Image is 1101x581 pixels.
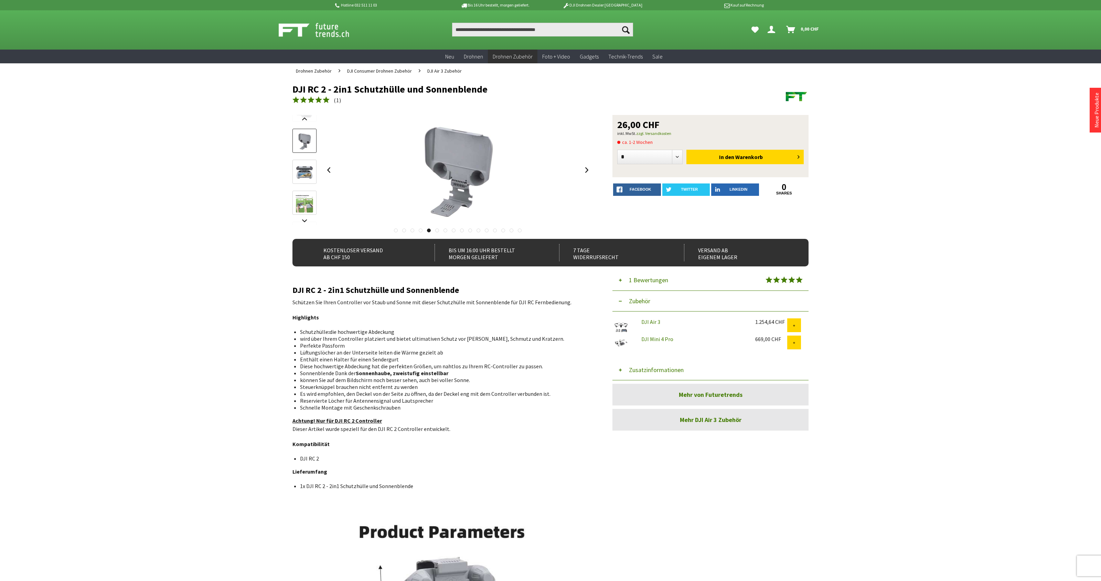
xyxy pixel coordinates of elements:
[617,138,653,146] span: ca. 1-2 Wochen
[300,455,586,462] li: DJI RC 2
[542,53,570,60] span: Foto + Video
[292,468,327,475] strong: Lieferumfang
[603,50,648,64] a: Technik-Trends
[441,1,548,9] p: Bis 16 Uhr bestellt, morgen geliefert.
[630,187,651,191] span: facebook
[292,84,705,94] h1: DJI RC 2 - 2in1 Schutzhülle und Sonnenblende
[575,50,603,64] a: Gadgets
[617,120,660,129] span: 26,00 CHF
[347,68,412,74] span: DJI Consumer Drohnen Zubehör
[464,53,483,60] span: Drohnen
[735,154,763,160] span: Warenkorb
[435,244,544,261] div: Bis um 16:00 Uhr bestellt Morgen geliefert
[300,349,586,356] li: Lüftungslöcher an der Unterseite leiten die Wärme gezielt ab
[1093,93,1100,128] a: Neue Produkte
[783,23,822,36] a: Warenkorb
[652,53,663,60] span: Sale
[641,336,673,342] a: DJI Mini 4 Pro
[292,416,592,433] p: Dieser Artikel wurde speziell für den DJI RC 2 Controller entwickelt.
[612,409,809,431] a: Mehr DJI Air 3 Zubehör
[686,150,804,164] button: In den Warenkorb
[424,63,465,78] a: DJI Air 3 Zubehör
[310,244,419,261] div: Kostenloser Versand ab CHF 150
[648,50,667,64] a: Sale
[613,183,661,196] a: facebook
[755,318,787,325] div: 1.254,64 CHF
[612,270,809,291] button: 1 Bewertungen
[300,328,586,335] li: Schutzhülle die hochwertige Abdeckung
[296,68,332,74] span: Drohnen Zubehör
[279,21,364,39] img: Shop Futuretrends - zur Startseite wechseln
[760,183,808,191] a: 0
[612,336,630,349] img: DJI Mini 4 Pro
[559,244,669,261] div: 7 Tage Widerrufsrecht
[612,291,809,311] button: Zubehör
[636,131,671,136] a: zzgl. Versandkosten
[612,318,630,336] img: DJI Air 3
[292,417,382,424] span: Achtung! Nur für DJI RC 2 Controller
[300,335,586,342] li: wird über Ihrem Controller platziert und bietet ultimativen Schutz vor [PERSON_NAME], Schmutz und...
[328,328,330,335] strong: :
[760,191,808,196] a: shares
[580,53,599,60] span: Gadgets
[445,53,454,60] span: Neu
[612,360,809,380] button: Zusatzinformationen
[300,363,586,370] li: Diese hochwertige Abdeckung hat die perfekten Größen, um nahtlos zu Ihrem RC-Controller zu passen.
[537,50,575,64] a: Foto + Video
[334,1,441,9] p: Hotline 032 511 11 03
[292,314,319,321] strong: Highlights
[292,286,592,295] h2: DJI RC 2 - 2in1 Schutzhülle und Sonnenblende
[334,97,341,104] span: ( )
[801,23,819,34] span: 0,00 CHF
[452,23,633,36] input: Produkt, Marke, Kategorie, EAN, Artikelnummer…
[427,68,462,74] span: DJI Air 3 Zubehör
[729,187,747,191] span: LinkedIn
[300,383,586,390] li: Steuerknüppel brauchen nicht entfernt zu werden
[300,370,586,377] li: Sonnenblende Dank der
[784,84,809,108] img: Futuretrends
[662,183,710,196] a: twitter
[300,404,400,411] span: Schnelle Montage mit Geschenkschrauben
[719,154,734,160] span: In den
[300,356,586,363] li: Enthält einen Halter für einen Sendergurt
[344,63,415,78] a: DJI Consumer Drohnen Zubehör
[292,63,335,78] a: Drohnen Zubehör
[292,441,330,447] strong: Kompatibilität
[488,50,537,64] a: Drohnen Zubehör
[300,390,550,397] span: Es wird empfohlen, den Deckel von der Seite zu öffnen, da der Deckel eng mit dem Controller verbu...
[619,23,633,36] button: Suchen
[681,187,698,191] span: twitter
[292,298,592,306] p: Schützen Sie Ihren Controller vor Staub und Sonne mit dieser Schutzhülle mit Sonnenblende für DJI...
[608,53,643,60] span: Technik-Trends
[641,318,660,325] a: DJI Air 3
[300,342,586,349] li: Perfekte Passform
[459,50,488,64] a: Drohnen
[612,384,809,405] a: Mehr von Futuretrends
[755,336,787,342] div: 669,00 CHF
[765,23,781,36] a: Dein Konto
[617,129,804,138] p: inkl. MwSt.
[711,183,759,196] a: LinkedIn
[549,1,656,9] p: DJI Drohnen Dealer [GEOGRAPHIC_DATA]
[292,96,341,105] a: (1)
[300,397,433,404] span: Reservierte Löcher für Antennensignal und Lautsprecher
[300,483,586,489] li: 1x DJI RC 2 - 2in1 Schutzhülle und Sonnenblende
[748,23,762,36] a: Meine Favoriten
[493,53,533,60] span: Drohnen Zubehör
[336,97,339,104] span: 1
[356,370,448,377] strong: Sonnenhaube, zweistufig einstellbar
[440,50,459,64] a: Neu
[656,1,763,9] p: Kauf auf Rechnung
[300,377,586,383] li: können Sie auf dem Bildschirm noch besser sehen, auch bei voller Sonne.
[684,244,794,261] div: Versand ab eigenem Lager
